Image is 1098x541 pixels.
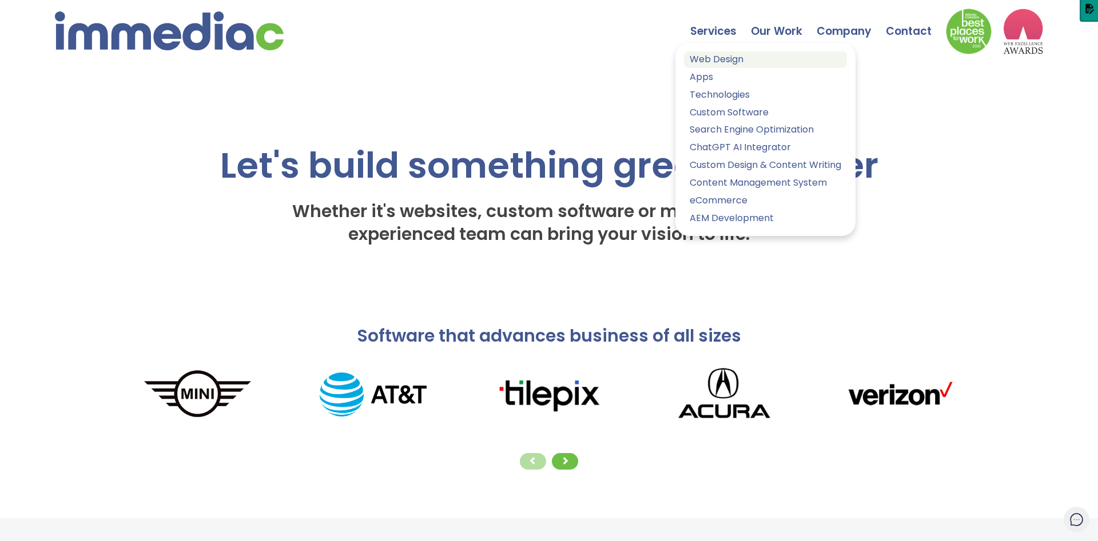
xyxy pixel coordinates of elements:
span: Software that advances business of all sizes [357,323,741,348]
span: Let's build something great together [220,140,878,190]
img: AT%26T_logo.png [285,372,461,416]
a: Company [817,3,886,43]
img: Down [946,9,992,54]
a: Technologies [684,87,847,103]
a: AEM Development [684,210,847,227]
a: ChatGPT AI Integrator [684,139,847,156]
img: immediac [55,11,284,50]
img: tilepixLogo.png [461,375,636,414]
a: Custom Design & Content Writing [684,157,847,174]
img: MINI_logo.png [110,368,285,422]
a: Apps [684,69,847,86]
a: Custom Software [684,105,847,121]
a: eCommerce [684,193,847,209]
a: Content Management System [684,175,847,191]
a: Our Work [751,3,817,43]
img: verizonLogo.png [812,375,988,414]
span: Whether it's websites, custom software or mobile apps, our experienced team can bring your vision... [292,199,806,246]
a: Search Engine Optimization [684,122,847,138]
img: logo2_wea_nobg.webp [1003,9,1043,54]
a: Services [690,3,751,43]
a: Contact [886,3,946,43]
img: Acura_logo.png [636,359,812,430]
a: Web Design [684,51,847,68]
